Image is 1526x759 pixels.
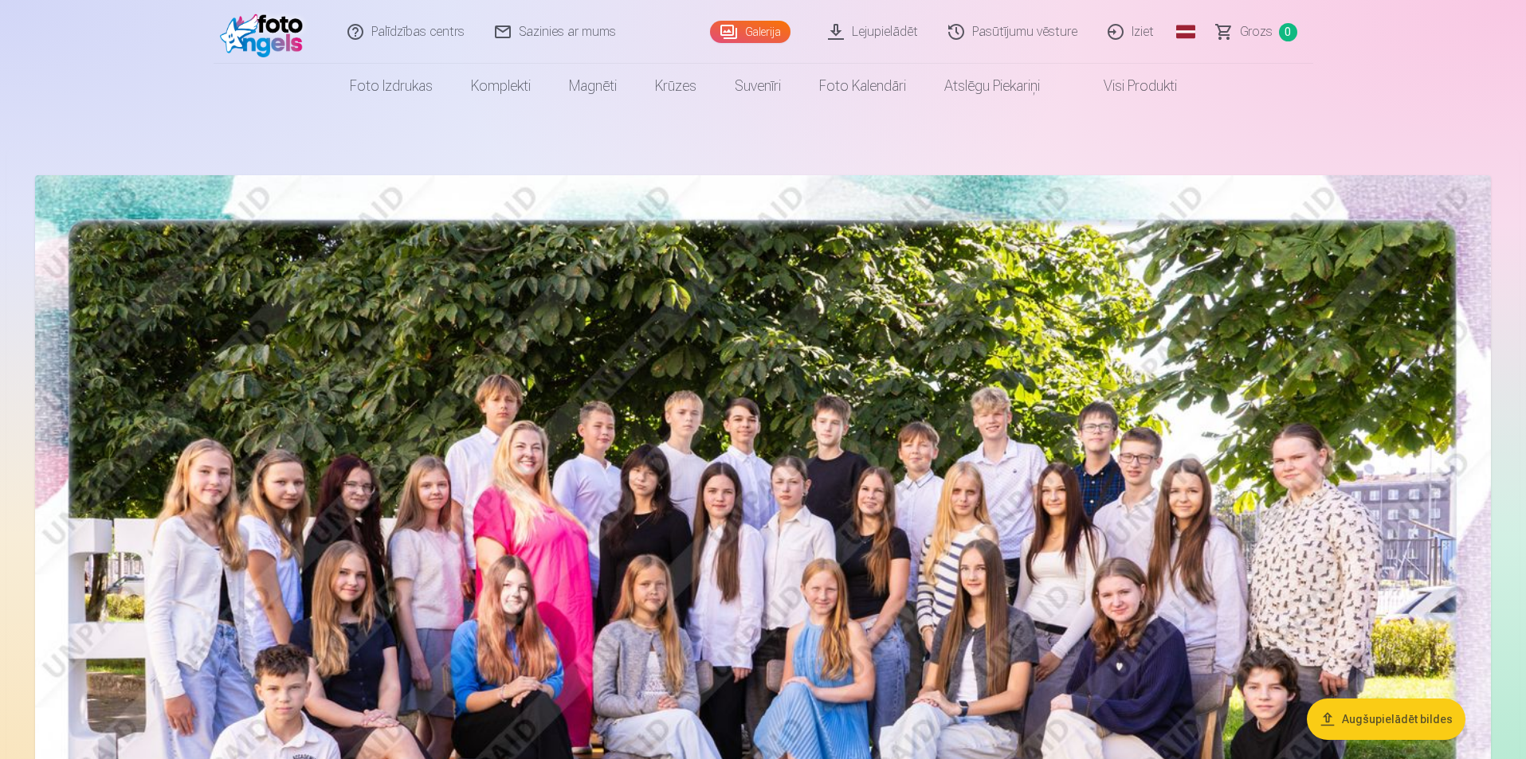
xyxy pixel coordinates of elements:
a: Magnēti [550,64,636,108]
a: Atslēgu piekariņi [925,64,1059,108]
a: Krūzes [636,64,716,108]
span: Grozs [1240,22,1273,41]
span: 0 [1279,23,1297,41]
a: Suvenīri [716,64,800,108]
a: Galerija [710,21,790,43]
a: Komplekti [452,64,550,108]
button: Augšupielādēt bildes [1307,698,1465,740]
a: Visi produkti [1059,64,1196,108]
a: Foto kalendāri [800,64,925,108]
a: Foto izdrukas [331,64,452,108]
img: /fa1 [220,6,312,57]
